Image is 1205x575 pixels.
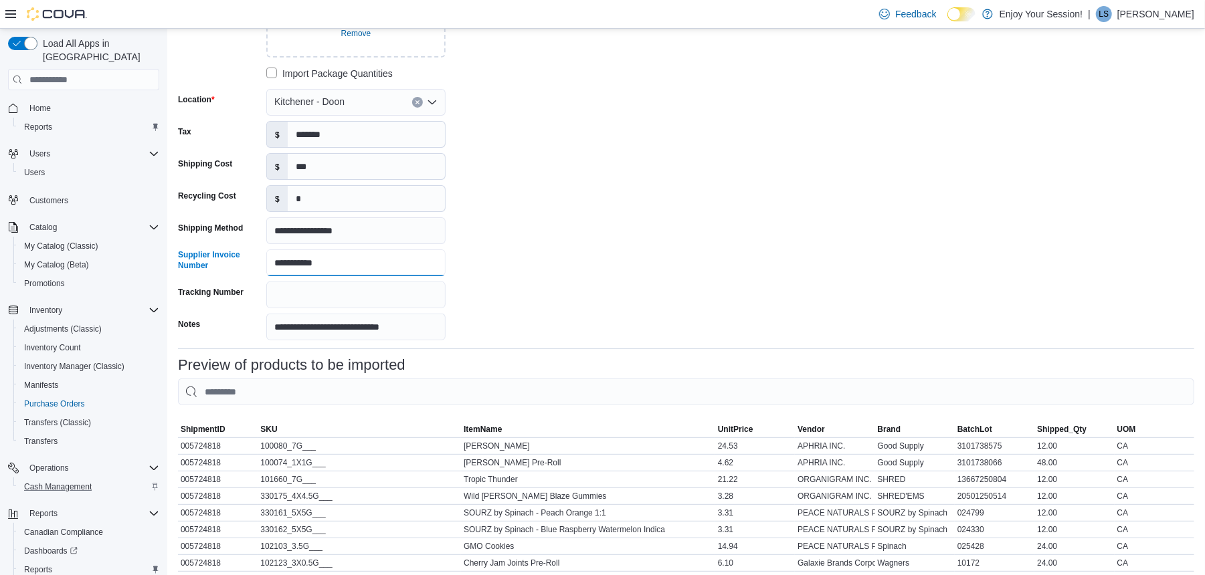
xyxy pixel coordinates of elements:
[178,488,258,504] div: 005724818
[1000,6,1083,22] p: Enjoy Your Session!
[258,488,461,504] div: 330175_4X4.5G___
[178,191,236,201] label: Recycling Cost
[178,438,258,454] div: 005724818
[336,25,377,41] button: Clear selected files
[795,522,874,538] div: PEACE NATURALS PROJECT INC.
[875,455,955,471] div: Good Supply
[24,417,91,428] span: Transfers (Classic)
[24,361,124,372] span: Inventory Manager (Classic)
[19,479,97,495] a: Cash Management
[19,396,90,412] a: Purchase Orders
[795,471,874,487] div: ORGANIGRAM INC.
[258,538,461,554] div: 102103_3.5G___
[19,238,159,254] span: My Catalog (Classic)
[1115,471,1194,487] div: CA
[13,413,165,432] button: Transfers (Classic)
[178,223,243,233] label: Shipping Method
[798,424,825,435] span: Vendor
[795,455,874,471] div: APHRIA INC.
[461,438,715,454] div: [PERSON_NAME]
[795,421,874,437] button: Vendor
[266,66,393,82] label: Import Package Quantities
[267,122,288,147] label: $
[24,146,56,162] button: Users
[795,555,874,571] div: Galaxie Brands Corporation
[178,287,244,298] label: Tracking Number
[24,460,159,476] span: Operations
[178,421,258,437] button: ShipmentID
[24,278,65,289] span: Promotions
[13,118,165,136] button: Reports
[29,305,62,316] span: Inventory
[24,481,92,492] span: Cash Management
[19,415,96,431] a: Transfers (Classic)
[24,193,74,209] a: Customers
[1034,538,1114,554] div: 24.00
[24,146,159,162] span: Users
[875,505,955,521] div: SOURZ by Spinach
[24,219,159,235] span: Catalog
[258,471,461,487] div: 101660_7G___
[274,94,345,110] span: Kitchener - Doon
[178,505,258,521] div: 005724818
[19,321,159,337] span: Adjustments (Classic)
[258,522,461,538] div: 330162_5X5G___
[19,396,159,412] span: Purchase Orders
[875,488,955,504] div: SHRED'EMS
[955,522,1034,538] div: 024330
[3,218,165,237] button: Catalog
[464,424,502,435] span: ItemName
[178,357,405,373] h3: Preview of products to be imported
[715,522,795,538] div: 3.31
[715,505,795,521] div: 3.31
[24,505,159,522] span: Reports
[461,488,715,504] div: Wild [PERSON_NAME] Blaze Gummies
[24,302,68,318] button: Inventory
[19,415,159,431] span: Transfers (Classic)
[19,340,86,356] a: Inventory Count
[19,119,159,135] span: Reports
[1115,522,1194,538] div: CA
[461,471,715,487] div: Tropic Thunder
[3,144,165,163] button: Users
[178,158,232,169] label: Shipping Cost
[3,504,165,523] button: Reports
[19,257,94,273] a: My Catalog (Beta)
[29,195,68,206] span: Customers
[3,301,165,320] button: Inventory
[27,7,87,21] img: Cova
[19,433,159,449] span: Transfers
[24,191,159,208] span: Customers
[29,463,69,473] span: Operations
[427,97,438,108] button: Open list of options
[267,186,288,211] label: $
[875,471,955,487] div: SHRED
[258,455,461,471] div: 100074_1X1G___
[13,376,165,394] button: Manifests
[715,538,795,554] div: 14.94
[875,538,955,554] div: Spinach
[29,222,57,233] span: Catalog
[24,167,45,178] span: Users
[19,321,107,337] a: Adjustments (Classic)
[178,538,258,554] div: 005724818
[341,28,371,39] span: Remove
[1034,421,1114,437] button: Shipped_Qty
[1096,6,1112,22] div: Lucas Sousa
[19,238,104,254] a: My Catalog (Classic)
[19,164,159,181] span: Users
[178,94,215,105] label: Location
[24,564,52,575] span: Reports
[24,398,85,409] span: Purchase Orders
[947,7,976,21] input: Dark Mode
[461,421,715,437] button: ItemName
[955,471,1034,487] div: 13667250804
[1115,505,1194,521] div: CA
[795,488,874,504] div: ORGANIGRAM INC.
[24,460,74,476] button: Operations
[258,555,461,571] div: 102123_3X0.5G___
[795,438,874,454] div: APHRIA INC.
[718,424,753,435] span: UnitPrice
[24,100,159,116] span: Home
[715,438,795,454] div: 24.53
